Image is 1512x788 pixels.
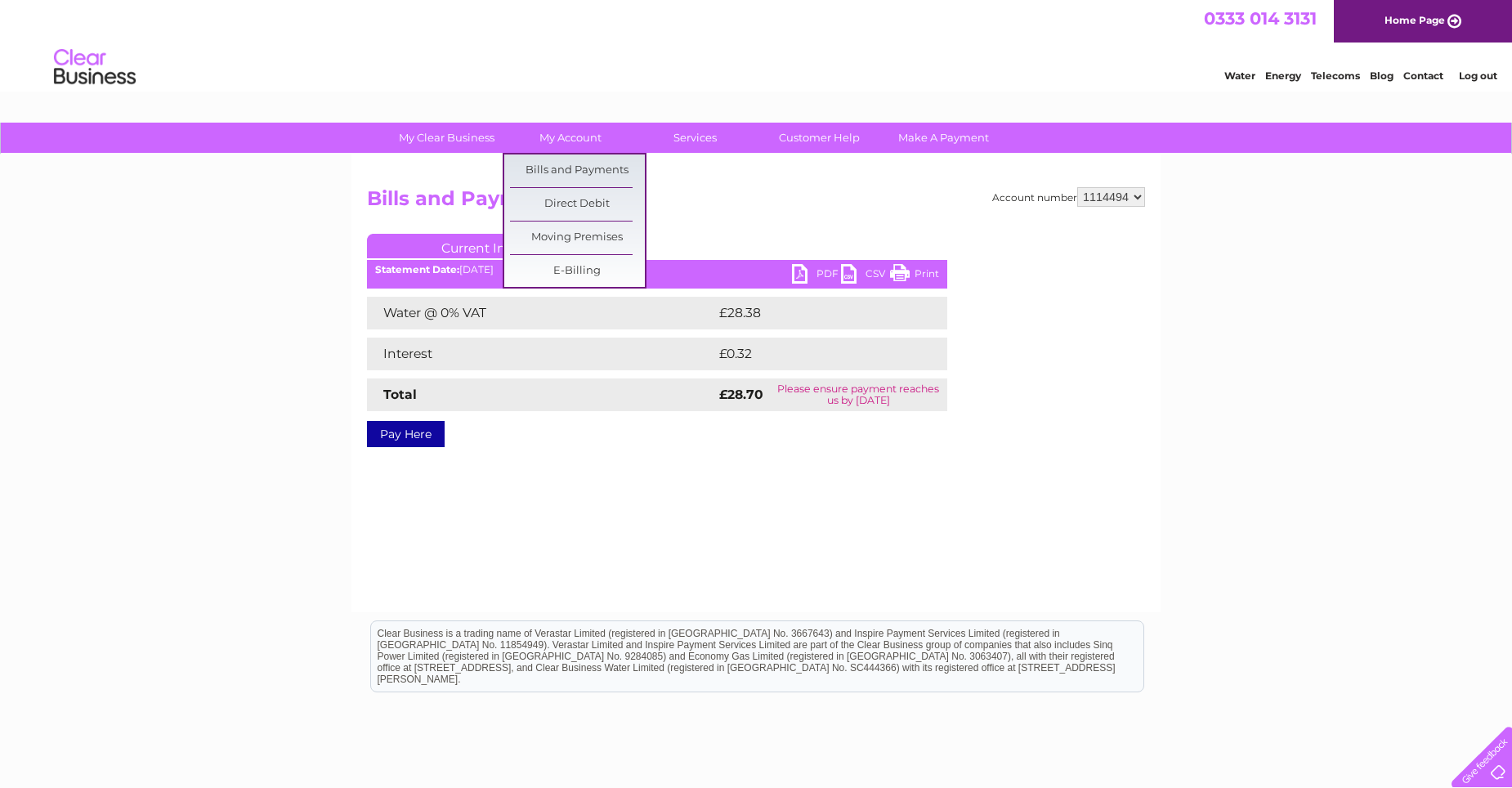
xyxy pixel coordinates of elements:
div: Clear Business is a trading name of Verastar Limited (registered in [GEOGRAPHIC_DATA] No. 3667643... [371,9,1143,79]
a: CSV [841,264,890,288]
a: Blog [1370,69,1393,82]
a: Services [628,123,763,153]
td: £0.32 [715,338,909,370]
a: Customer Help [752,123,887,153]
h2: Bills and Payments [367,187,1145,218]
div: Account number [992,187,1145,207]
strong: £28.70 [719,387,763,402]
a: PDF [792,264,841,288]
div: [DATE] [367,264,947,275]
a: Telecoms [1311,69,1360,82]
strong: Total [383,387,417,402]
a: Energy [1265,69,1301,82]
td: Water @ 0% VAT [367,297,715,329]
a: Log out [1459,69,1497,82]
a: Contact [1403,69,1443,82]
a: My Account [503,123,638,153]
b: Statement Date: [375,263,459,275]
a: Bills and Payments [510,154,645,187]
td: Please ensure payment reaches us by [DATE] [770,378,947,411]
td: £28.38 [715,297,915,329]
a: Print [890,264,939,288]
a: E-Billing [510,255,645,288]
a: 0333 014 3131 [1204,8,1317,29]
a: Current Invoice [367,234,612,258]
a: Moving Premises [510,222,645,254]
a: Direct Debit [510,188,645,221]
a: Water [1224,69,1255,82]
a: Pay Here [367,421,445,447]
a: Make A Payment [876,123,1011,153]
a: My Clear Business [379,123,514,153]
img: logo.png [53,43,136,92]
td: Interest [367,338,715,370]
